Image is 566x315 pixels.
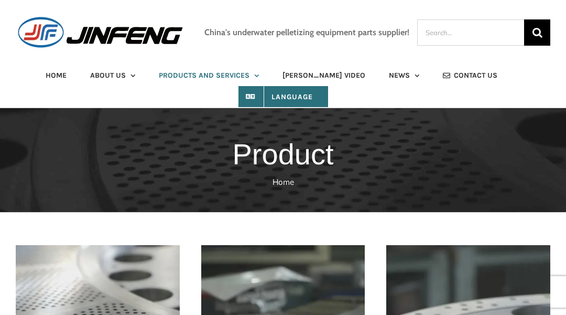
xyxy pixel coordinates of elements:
span: CONTACT US [454,72,497,79]
a: ABOUT US [90,65,135,86]
span: Language [254,92,313,101]
input: Search... [417,19,524,46]
span: NEWS [389,72,410,79]
span: HOME [46,72,67,79]
span: PRODUCTS AND SERVICES [159,72,249,79]
a: jf77 [16,244,180,257]
a: HOME [46,65,67,86]
a: NEWS [389,65,419,86]
nav: Main Menu [16,65,550,107]
a: PRODUCTS AND SERVICES [159,65,259,86]
input: Search [524,19,550,46]
a: [PERSON_NAME] VIDEO [282,65,365,86]
a: CONTACT US [443,65,497,86]
nav: Breadcrumb [16,176,550,188]
a: jf76 [201,244,365,257]
span: [PERSON_NAME] VIDEO [282,72,365,79]
a: Home [273,177,294,187]
img: JINFENG Logo [16,16,185,49]
a: jf75 [386,244,550,257]
h3: China's underwater pelletizing equipment parts supplier! [204,28,409,37]
span: ABOUT US [90,72,126,79]
h1: Product [16,132,550,176]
